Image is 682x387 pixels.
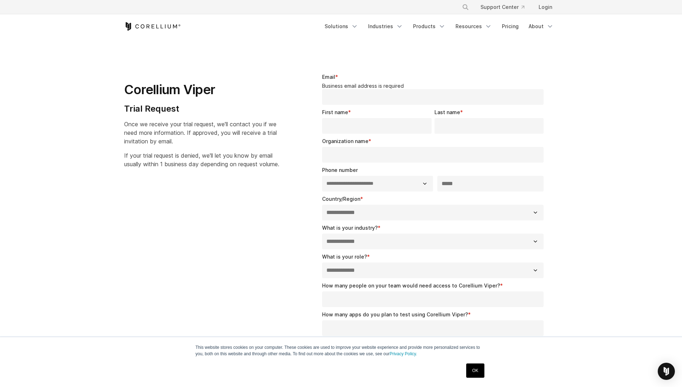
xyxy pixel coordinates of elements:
[322,254,367,260] span: What is your role?
[322,282,500,289] span: How many people on your team would need access to Corellium Viper?
[451,20,496,33] a: Resources
[124,22,181,31] a: Corellium Home
[658,363,675,380] div: Open Intercom Messenger
[322,109,348,115] span: First name
[322,196,360,202] span: Country/Region
[390,351,417,356] a: Privacy Policy.
[466,363,484,378] a: OK
[322,167,358,173] span: Phone number
[124,152,279,168] span: If your trial request is denied, we'll let you know by email usually within 1 business day depend...
[322,74,335,80] span: Email
[195,344,487,357] p: This website stores cookies on your computer. These cookies are used to improve your website expe...
[364,20,407,33] a: Industries
[124,82,279,98] h1: Corellium Viper
[320,20,362,33] a: Solutions
[322,311,468,317] span: How many apps do you plan to test using Corellium Viper?
[322,225,378,231] span: What is your industry?
[459,1,472,14] button: Search
[124,121,277,145] span: Once we receive your trial request, we'll contact you if we need more information. If approved, y...
[533,1,558,14] a: Login
[124,103,279,114] h4: Trial Request
[524,20,558,33] a: About
[409,20,450,33] a: Products
[320,20,558,33] div: Navigation Menu
[434,109,460,115] span: Last name
[322,138,368,144] span: Organization name
[475,1,530,14] a: Support Center
[453,1,558,14] div: Navigation Menu
[498,20,523,33] a: Pricing
[322,83,546,89] legend: Business email address is required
